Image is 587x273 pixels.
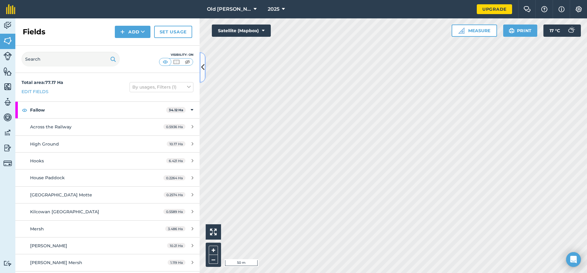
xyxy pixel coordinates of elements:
[3,36,12,45] img: svg+xml;base64,PHN2ZyB4bWxucz0iaHR0cDovL3d3dy53My5vcmcvMjAwMC9zdmciIHdpZHRoPSI1NiIgaGVpZ2h0PSI2MC...
[167,243,185,248] span: 10.21 Ha
[15,203,200,220] a: Kilcowan [GEOGRAPHIC_DATA]0.5589 Ha
[184,59,191,65] img: svg+xml;base64,PHN2ZyB4bWxucz0iaHR0cDovL3d3dy53My5vcmcvMjAwMC9zdmciIHdpZHRoPSI1MCIgaGVpZ2h0PSI0MC...
[30,102,166,118] strong: Fallow
[115,26,150,38] button: Add
[15,136,200,152] a: High Ground10.17 Ha
[509,27,515,34] img: svg+xml;base64,PHN2ZyB4bWxucz0iaHR0cDovL3d3dy53My5vcmcvMjAwMC9zdmciIHdpZHRoPSIxOSIgaGVpZ2h0PSIyNC...
[30,124,72,130] span: Across the Railway
[575,6,582,12] img: A cog icon
[163,175,185,180] span: 0.2264 Ha
[3,113,12,122] img: svg+xml;base64,PD94bWwgdmVyc2lvbj0iMS4wIiBlbmNvZGluZz0idXRmLTgiPz4KPCEtLSBHZW5lcmF0b3I6IEFkb2JlIE...
[163,124,185,129] span: 0.5936 Ha
[3,67,12,76] img: svg+xml;base64,PHN2ZyB4bWxucz0iaHR0cDovL3d3dy53My5vcmcvMjAwMC9zdmciIHdpZHRoPSI1NiIgaGVpZ2h0PSI2MC...
[458,28,465,34] img: Ruler icon
[268,6,279,13] span: 2025
[169,108,183,112] strong: 34.12 Ha
[173,59,180,65] img: svg+xml;base64,PHN2ZyB4bWxucz0iaHR0cDovL3d3dy53My5vcmcvMjAwMC9zdmciIHdpZHRoPSI1MCIgaGVpZ2h0PSI0MC...
[3,260,12,266] img: svg+xml;base64,PD94bWwgdmVyc2lvbj0iMS4wIiBlbmNvZGluZz0idXRmLTgiPz4KPCEtLSBHZW5lcmF0b3I6IEFkb2JlIE...
[15,102,200,118] div: Fallow34.12 Ha
[130,82,193,92] button: By usages, Filters (1)
[22,106,27,114] img: svg+xml;base64,PHN2ZyB4bWxucz0iaHR0cDovL3d3dy53My5vcmcvMjAwMC9zdmciIHdpZHRoPSIxOCIgaGVpZ2h0PSIyNC...
[565,25,577,37] img: svg+xml;base64,PD94bWwgdmVyc2lvbj0iMS4wIiBlbmNvZGluZz0idXRmLTgiPz4KPCEtLSBHZW5lcmF0b3I6IEFkb2JlIE...
[15,187,200,203] a: [GEOGRAPHIC_DATA] Motte0.2574 Ha
[161,59,169,65] img: svg+xml;base64,PHN2ZyB4bWxucz0iaHR0cDovL3d3dy53My5vcmcvMjAwMC9zdmciIHdpZHRoPSI1MCIgaGVpZ2h0PSI0MC...
[30,158,44,164] span: Hooks
[15,119,200,135] a: Across the Railway0.5936 Ha
[159,52,193,57] div: Visibility: On
[30,226,44,232] span: Mersh
[30,175,65,180] span: House Paddock
[452,25,497,37] button: Measure
[168,260,185,265] span: 1.119 Ha
[543,25,581,37] button: 17 °C
[23,27,45,37] h2: Fields
[566,252,581,267] div: Open Intercom Messenger
[207,6,251,13] span: Old [PERSON_NAME]
[212,25,271,37] button: Satellite (Mapbox)
[15,237,200,254] a: [PERSON_NAME]10.21 Ha
[30,141,59,147] span: High Ground
[3,97,12,107] img: svg+xml;base64,PD94bWwgdmVyc2lvbj0iMS4wIiBlbmNvZGluZz0idXRmLTgiPz4KPCEtLSBHZW5lcmF0b3I6IEFkb2JlIE...
[15,221,200,237] a: Mersh3.486 Ha
[209,255,218,264] button: –
[477,4,512,14] a: Upgrade
[210,229,217,235] img: Four arrows, one pointing top left, one top right, one bottom right and the last bottom left
[166,158,185,163] span: 6.421 Ha
[3,128,12,137] img: svg+xml;base64,PD94bWwgdmVyc2lvbj0iMS4wIiBlbmNvZGluZz0idXRmLTgiPz4KPCEtLSBHZW5lcmF0b3I6IEFkb2JlIE...
[154,26,192,38] a: Set usage
[3,21,12,30] img: svg+xml;base64,PD94bWwgdmVyc2lvbj0iMS4wIiBlbmNvZGluZz0idXRmLTgiPz4KPCEtLSBHZW5lcmF0b3I6IEFkb2JlIE...
[30,243,67,248] span: [PERSON_NAME]
[167,141,185,146] span: 10.17 Ha
[21,52,120,66] input: Search
[15,254,200,271] a: [PERSON_NAME] Mersh1.119 Ha
[558,6,565,13] img: svg+xml;base64,PHN2ZyB4bWxucz0iaHR0cDovL3d3dy53My5vcmcvMjAwMC9zdmciIHdpZHRoPSIxNyIgaGVpZ2h0PSIxNy...
[3,52,12,60] img: svg+xml;base64,PD94bWwgdmVyc2lvbj0iMS4wIiBlbmNvZGluZz0idXRmLTgiPz4KPCEtLSBHZW5lcmF0b3I6IEFkb2JlIE...
[15,169,200,186] a: House Paddock0.2264 Ha
[21,88,49,95] a: Edit fields
[110,55,116,63] img: svg+xml;base64,PHN2ZyB4bWxucz0iaHR0cDovL3d3dy53My5vcmcvMjAwMC9zdmciIHdpZHRoPSIxOSIgaGVpZ2h0PSIyNC...
[120,28,125,36] img: svg+xml;base64,PHN2ZyB4bWxucz0iaHR0cDovL3d3dy53My5vcmcvMjAwMC9zdmciIHdpZHRoPSIxNCIgaGVpZ2h0PSIyNC...
[503,25,538,37] button: Print
[163,209,185,214] span: 0.5589 Ha
[165,226,185,231] span: 3.486 Ha
[550,25,560,37] span: 17 ° C
[21,80,63,85] strong: Total area : 77.17 Ha
[30,192,92,198] span: [GEOGRAPHIC_DATA] Motte
[3,159,12,168] img: svg+xml;base64,PD94bWwgdmVyc2lvbj0iMS4wIiBlbmNvZGluZz0idXRmLTgiPz4KPCEtLSBHZW5lcmF0b3I6IEFkb2JlIE...
[3,82,12,91] img: svg+xml;base64,PHN2ZyB4bWxucz0iaHR0cDovL3d3dy53My5vcmcvMjAwMC9zdmciIHdpZHRoPSI1NiIgaGVpZ2h0PSI2MC...
[523,6,531,12] img: Two speech bubbles overlapping with the left bubble in the forefront
[164,192,185,197] span: 0.2574 Ha
[541,6,548,12] img: A question mark icon
[209,246,218,255] button: +
[15,153,200,169] a: Hooks6.421 Ha
[30,260,82,265] span: [PERSON_NAME] Mersh
[30,209,99,214] span: Kilcowan [GEOGRAPHIC_DATA]
[3,143,12,153] img: svg+xml;base64,PD94bWwgdmVyc2lvbj0iMS4wIiBlbmNvZGluZz0idXRmLTgiPz4KPCEtLSBHZW5lcmF0b3I6IEFkb2JlIE...
[6,4,15,14] img: fieldmargin Logo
